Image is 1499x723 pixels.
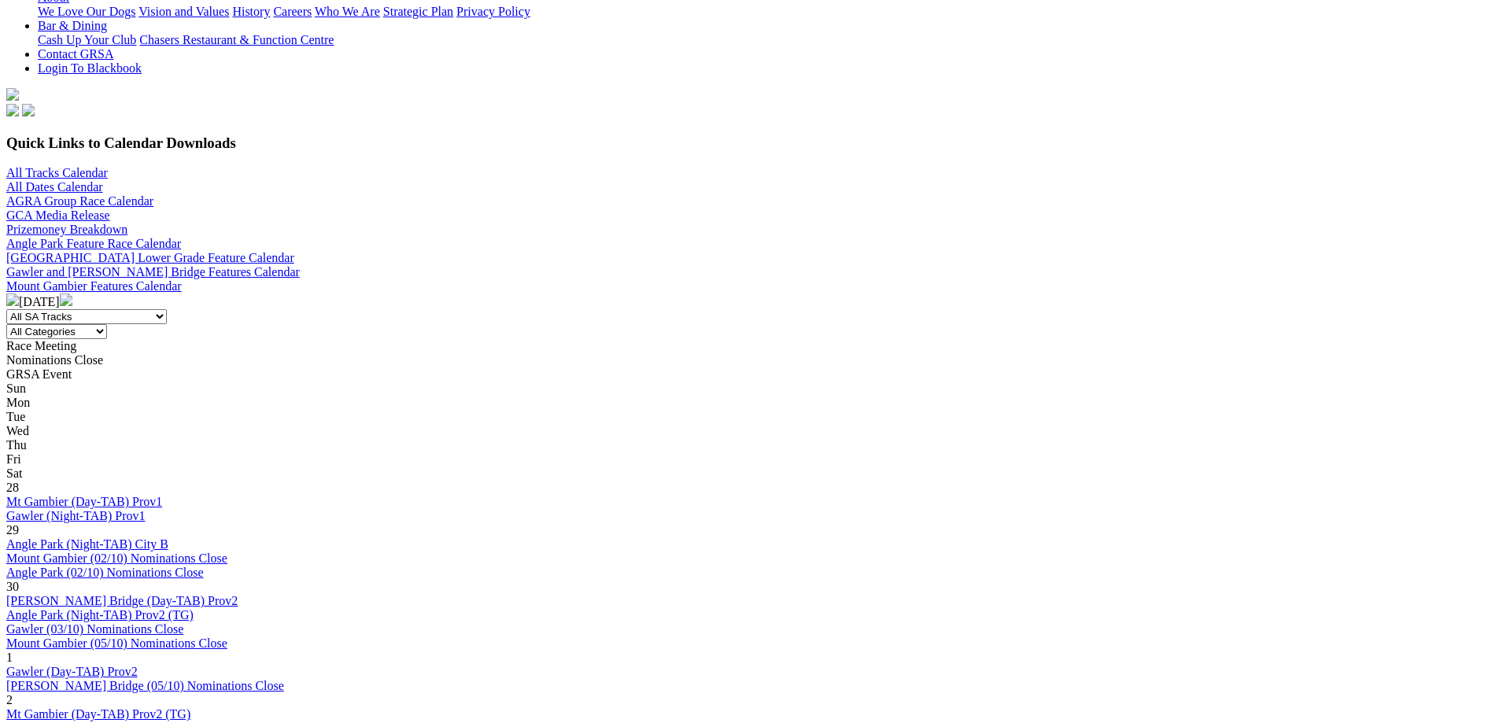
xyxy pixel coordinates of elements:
[6,608,194,622] a: Angle Park (Night-TAB) Prov2 (TG)
[60,293,72,306] img: chevron-right-pager-white.svg
[6,566,204,579] a: Angle Park (02/10) Nominations Close
[38,33,136,46] a: Cash Up Your Club
[6,551,227,565] a: Mount Gambier (02/10) Nominations Close
[6,537,168,551] a: Angle Park (Night-TAB) City B
[6,438,1493,452] div: Thu
[6,88,19,101] img: logo-grsa-white.png
[6,251,294,264] a: [GEOGRAPHIC_DATA] Lower Grade Feature Calendar
[6,636,227,650] a: Mount Gambier (05/10) Nominations Close
[6,424,1493,438] div: Wed
[6,693,13,706] span: 2
[6,622,183,636] a: Gawler (03/10) Nominations Close
[6,293,19,306] img: chevron-left-pager-white.svg
[6,410,1493,424] div: Tue
[6,495,162,508] a: Mt Gambier (Day-TAB) Prov1
[138,5,229,18] a: Vision and Values
[6,679,284,692] a: [PERSON_NAME] Bridge (05/10) Nominations Close
[6,353,1493,367] div: Nominations Close
[6,594,238,607] a: [PERSON_NAME] Bridge (Day-TAB) Prov2
[6,265,300,279] a: Gawler and [PERSON_NAME] Bridge Features Calendar
[22,104,35,116] img: twitter.svg
[6,651,13,664] span: 1
[6,104,19,116] img: facebook.svg
[38,61,142,75] a: Login To Blackbook
[6,194,153,208] a: AGRA Group Race Calendar
[6,452,1493,467] div: Fri
[38,19,107,32] a: Bar & Dining
[6,396,1493,410] div: Mon
[315,5,380,18] a: Who We Are
[383,5,453,18] a: Strategic Plan
[273,5,312,18] a: Careers
[6,467,1493,481] div: Sat
[6,382,1493,396] div: Sun
[6,509,145,522] a: Gawler (Night-TAB) Prov1
[6,135,1493,152] h3: Quick Links to Calendar Downloads
[6,166,108,179] a: All Tracks Calendar
[6,481,19,494] span: 28
[38,33,1493,47] div: Bar & Dining
[38,5,135,18] a: We Love Our Dogs
[6,707,190,721] a: Mt Gambier (Day-TAB) Prov2 (TG)
[6,339,1493,353] div: Race Meeting
[6,208,110,222] a: GCA Media Release
[456,5,530,18] a: Privacy Policy
[6,223,127,236] a: Prizemoney Breakdown
[6,367,1493,382] div: GRSA Event
[6,523,19,537] span: 29
[6,580,19,593] span: 30
[38,47,113,61] a: Contact GRSA
[6,180,103,194] a: All Dates Calendar
[6,293,1493,309] div: [DATE]
[232,5,270,18] a: History
[6,665,138,678] a: Gawler (Day-TAB) Prov2
[139,33,334,46] a: Chasers Restaurant & Function Centre
[38,5,1493,19] div: About
[6,237,181,250] a: Angle Park Feature Race Calendar
[6,279,182,293] a: Mount Gambier Features Calendar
